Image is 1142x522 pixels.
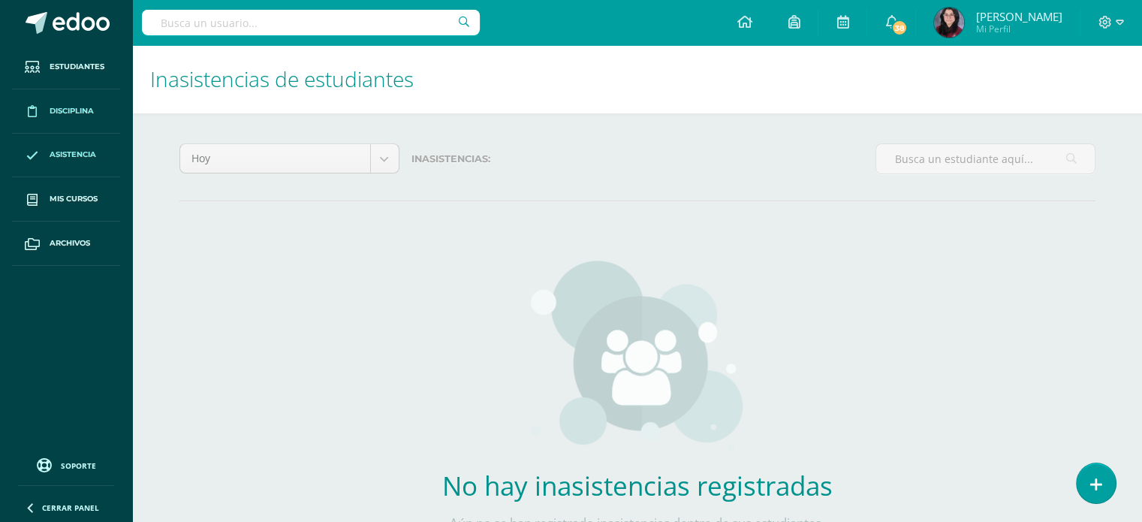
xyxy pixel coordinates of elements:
span: Mis cursos [50,193,98,205]
a: Disciplina [12,89,120,134]
a: Asistencia [12,134,120,178]
span: Archivos [50,237,90,249]
span: Disciplina [50,105,94,117]
input: Busca un estudiante aquí... [876,144,1095,173]
span: Asistencia [50,149,96,161]
span: Mi Perfil [975,23,1062,35]
span: 38 [891,20,908,36]
span: Inasistencias de estudiantes [150,65,414,93]
h2: No hay inasistencias registradas [416,468,859,503]
span: Soporte [61,460,96,471]
span: Hoy [191,144,359,173]
a: Hoy [180,144,399,173]
img: fe8e443dbb5d8e1ac86b36c24b7a6e1d.png [934,8,964,38]
span: Cerrar panel [42,502,99,513]
a: Mis cursos [12,177,120,222]
a: Archivos [12,222,120,266]
label: Inasistencias: [411,143,863,174]
span: Estudiantes [50,61,104,73]
a: Estudiantes [12,45,120,89]
img: groups.png [531,261,743,456]
a: Soporte [18,454,114,475]
span: [PERSON_NAME] [975,9,1062,24]
input: Busca un usuario... [142,10,480,35]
